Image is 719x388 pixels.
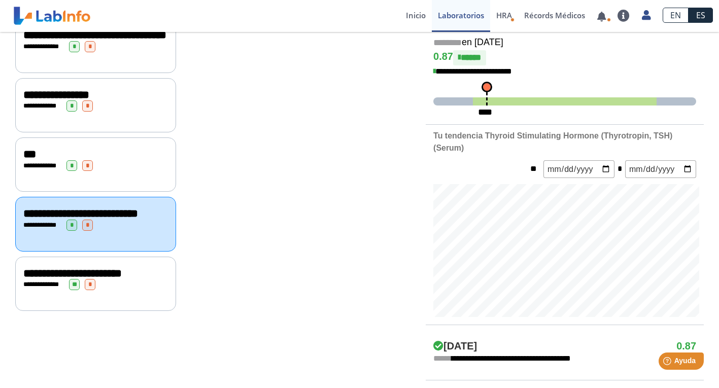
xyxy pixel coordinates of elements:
[629,348,708,377] iframe: Help widget launcher
[689,8,713,23] a: ES
[433,131,672,152] b: Tu tendencia Thyroid Stimulating Hormone (Thyrotropin, TSH) (Serum)
[496,10,512,20] span: HRA
[676,340,696,352] h4: 0.87
[433,340,477,352] h4: [DATE]
[433,50,696,65] h4: 0.87
[625,160,696,178] input: mm/dd/yyyy
[433,37,696,49] h5: en [DATE]
[543,160,614,178] input: mm/dd/yyyy
[663,8,689,23] a: EN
